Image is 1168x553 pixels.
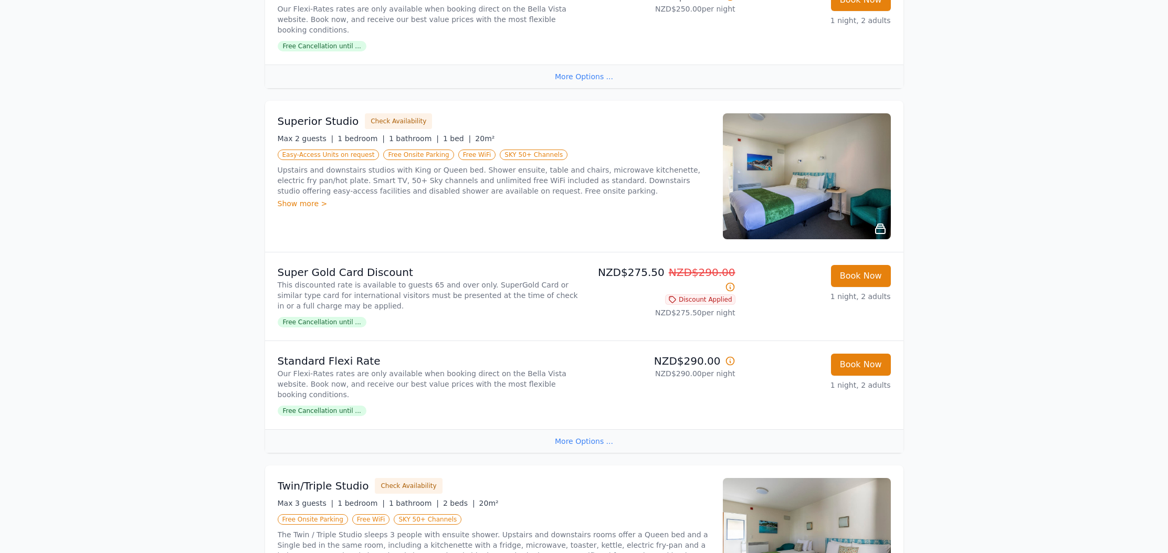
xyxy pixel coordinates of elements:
[278,114,359,129] h3: Superior Studio
[278,354,580,368] p: Standard Flexi Rate
[458,150,496,160] span: Free WiFi
[265,65,903,88] div: More Options ...
[588,354,735,368] p: NZD$290.00
[375,478,442,494] button: Check Availability
[278,317,366,327] span: Free Cancellation until ...
[389,134,439,143] span: 1 bathroom |
[383,150,454,160] span: Free Onsite Parking
[479,499,499,507] span: 20m²
[588,307,735,318] p: NZD$275.50 per night
[443,499,475,507] span: 2 beds |
[265,429,903,453] div: More Options ...
[831,354,891,376] button: Book Now
[588,4,735,14] p: NZD$250.00 per night
[443,134,471,143] span: 1 bed |
[278,499,334,507] span: Max 3 guests |
[278,134,334,143] span: Max 2 guests |
[278,198,710,209] div: Show more >
[389,499,439,507] span: 1 bathroom |
[278,406,366,416] span: Free Cancellation until ...
[278,478,369,493] h3: Twin/Triple Studio
[744,291,891,302] p: 1 night, 2 adults
[278,4,580,35] p: Our Flexi-Rates rates are only available when booking direct on the Bella Vista website. Book now...
[338,499,385,507] span: 1 bedroom |
[744,15,891,26] p: 1 night, 2 adults
[352,514,390,525] span: Free WiFi
[338,134,385,143] span: 1 bedroom |
[500,150,567,160] span: SKY 50+ Channels
[669,266,735,279] span: NZD$290.00
[278,280,580,311] p: This discounted rate is available to guests 65 and over only. SuperGold Card or similar type card...
[831,265,891,287] button: Book Now
[588,368,735,379] p: NZD$290.00 per night
[278,165,710,196] p: Upstairs and downstairs studios with King or Queen bed. Shower ensuite, table and chairs, microwa...
[278,150,380,160] span: Easy-Access Units on request
[744,380,891,390] p: 1 night, 2 adults
[665,294,735,305] span: Discount Applied
[278,41,366,51] span: Free Cancellation until ...
[278,514,348,525] span: Free Onsite Parking
[394,514,461,525] span: SKY 50+ Channels
[365,113,432,129] button: Check Availability
[588,265,735,294] p: NZD$275.50
[278,265,580,280] p: Super Gold Card Discount
[278,368,580,400] p: Our Flexi-Rates rates are only available when booking direct on the Bella Vista website. Book now...
[475,134,494,143] span: 20m²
